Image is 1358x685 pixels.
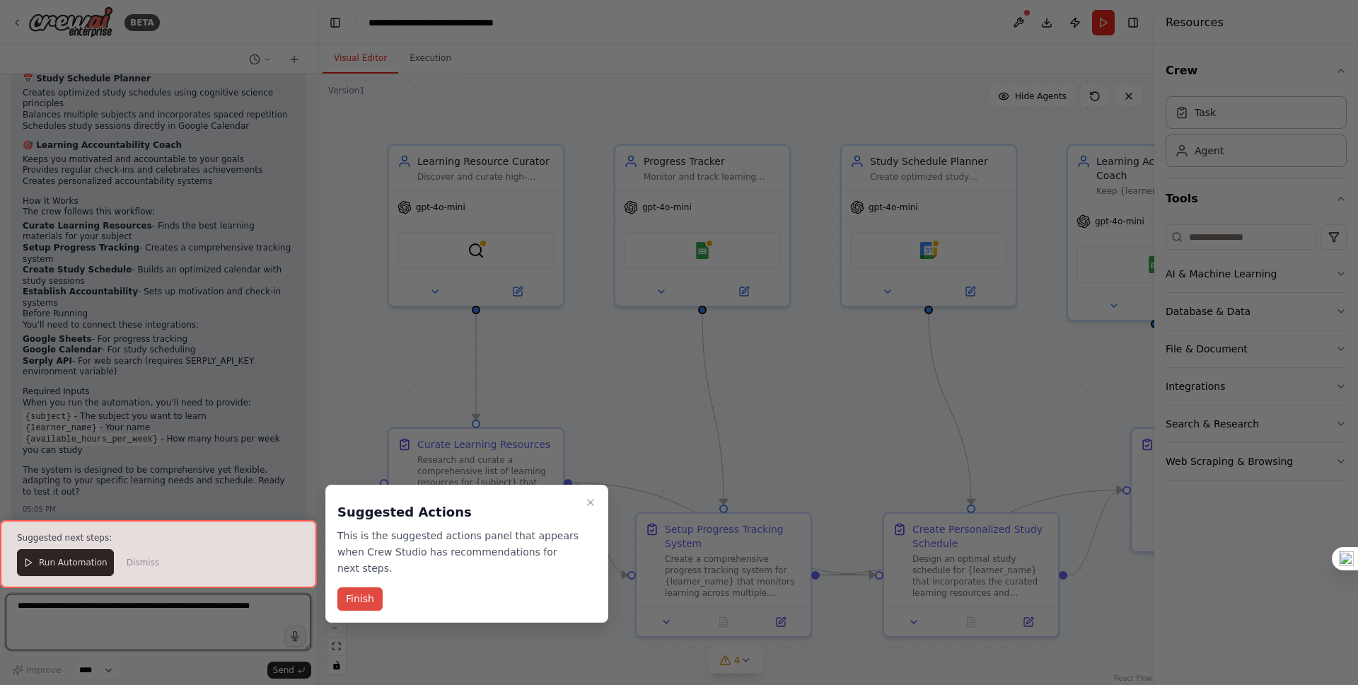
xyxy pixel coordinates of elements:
button: Hide left sidebar [325,13,345,33]
button: Finish [337,587,383,611]
h3: Suggested Actions [337,502,579,522]
img: one_i.png [1339,551,1354,566]
p: This is the suggested actions panel that appears when Crew Studio has recommendations for next st... [337,528,579,576]
button: Close walkthrough [582,494,599,511]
